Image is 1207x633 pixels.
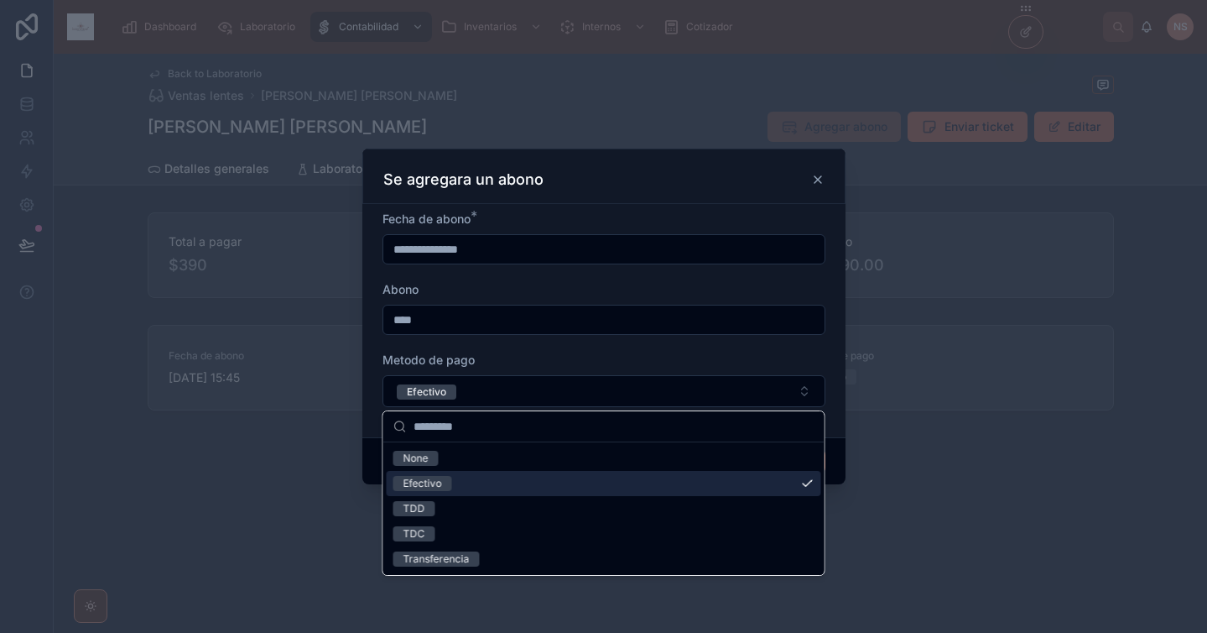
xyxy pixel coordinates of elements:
div: Efectivo [407,385,446,400]
h3: Se agregara un abono [383,170,544,190]
div: TDC [403,526,425,541]
span: Fecha de abono [382,212,471,226]
div: Efectivo [403,476,442,491]
span: Metodo de pago [382,353,475,367]
div: Suggestions [383,442,825,575]
button: Select Button [382,375,825,407]
div: TDD [403,501,425,516]
span: Abono [382,282,419,296]
div: None [403,451,429,466]
div: Transferencia [403,552,470,567]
